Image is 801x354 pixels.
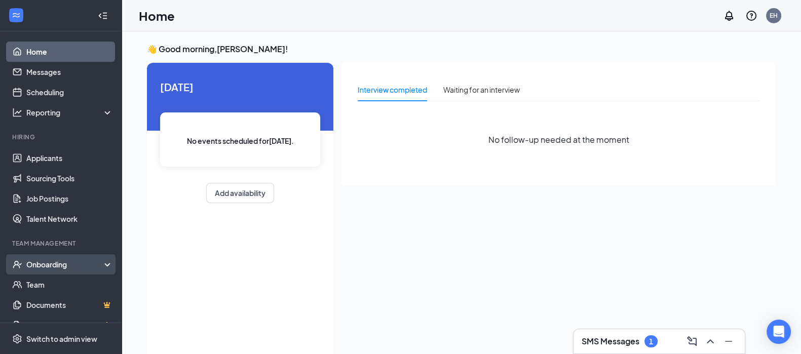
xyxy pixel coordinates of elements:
h3: SMS Messages [582,336,639,347]
div: Reporting [26,107,113,117]
a: Scheduling [26,82,113,102]
div: 1 [649,337,653,346]
a: Job Postings [26,188,113,209]
a: DocumentsCrown [26,295,113,315]
h1: Home [139,7,175,24]
span: No follow-up needed at the moment [488,133,629,146]
span: No events scheduled for [DATE] . [187,135,294,146]
span: [DATE] [160,79,320,95]
svg: Notifications [723,10,735,22]
div: Onboarding [26,259,104,269]
h3: 👋 Good morning, [PERSON_NAME] ! [147,44,776,55]
button: Minimize [720,333,737,349]
svg: Settings [12,334,22,344]
svg: UserCheck [12,259,22,269]
svg: ChevronUp [704,335,716,347]
div: Team Management [12,239,111,248]
a: Team [26,274,113,295]
a: Talent Network [26,209,113,229]
a: Messages [26,62,113,82]
svg: Collapse [98,11,108,21]
a: Sourcing Tools [26,168,113,188]
div: Switch to admin view [26,334,97,344]
a: SurveysCrown [26,315,113,335]
svg: Minimize [722,335,735,347]
svg: Analysis [12,107,22,117]
div: Open Intercom Messenger [767,320,791,344]
svg: WorkstreamLogo [11,10,21,20]
div: EH [770,11,778,20]
svg: QuestionInfo [745,10,757,22]
button: ComposeMessage [684,333,700,349]
div: Hiring [12,133,111,141]
div: Interview completed [358,84,427,95]
button: ChevronUp [702,333,718,349]
button: Add availability [206,183,274,203]
div: Waiting for an interview [443,84,520,95]
a: Applicants [26,148,113,168]
svg: ComposeMessage [686,335,698,347]
a: Home [26,42,113,62]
